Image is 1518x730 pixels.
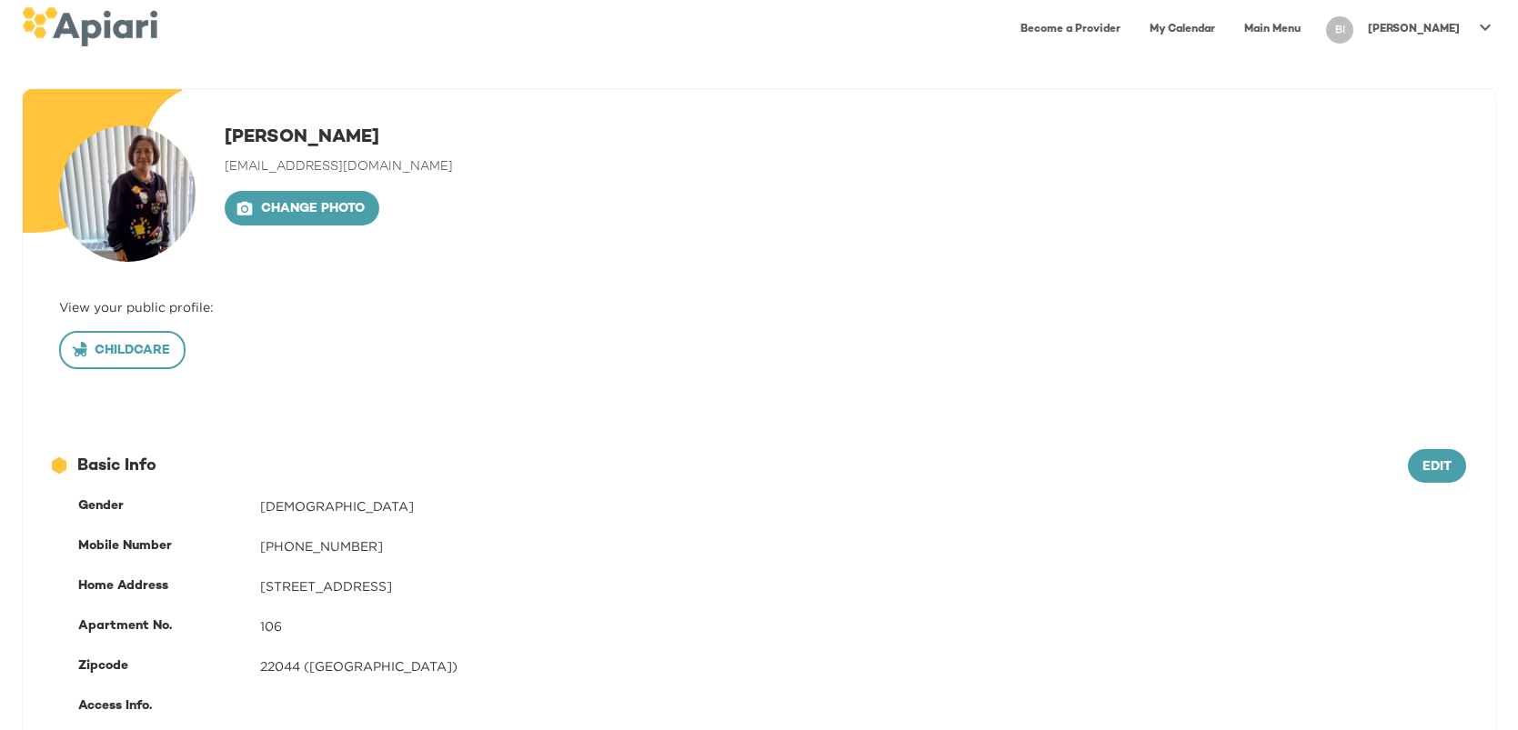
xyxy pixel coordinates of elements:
button: Change photo [225,191,379,225]
div: View your public profile: [59,298,1459,316]
div: Basic Info [52,455,1408,478]
a: Become a Provider [1010,11,1131,48]
div: 22044 ([GEOGRAPHIC_DATA]) [260,657,1466,675]
div: Mobile Number [78,537,260,555]
span: [EMAIL_ADDRESS][DOMAIN_NAME] [225,160,453,174]
button: Edit [1408,449,1466,484]
div: Zipcode [78,657,260,675]
div: BI [1326,16,1353,44]
p: [PERSON_NAME] [1368,22,1460,37]
img: user-photo-123-1756860866510.jpeg [59,125,196,262]
a: Main Menu [1233,11,1312,48]
div: Gender [78,497,260,515]
span: Change photo [239,198,365,221]
a: My Calendar [1139,11,1226,48]
div: [STREET_ADDRESS] [260,577,1466,595]
div: [PHONE_NUMBER] [260,537,1466,555]
div: [DEMOGRAPHIC_DATA] [260,497,1466,515]
button: Childcare [59,331,186,369]
img: logo [22,7,157,46]
div: Apartment No. [78,617,260,635]
h1: [PERSON_NAME] [225,125,453,151]
div: Access Info. [78,697,260,715]
div: Home Address [78,577,260,595]
a: Childcare [59,342,186,355]
div: 106 [260,617,1466,635]
span: Edit [1422,456,1452,479]
span: Childcare [75,340,170,363]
